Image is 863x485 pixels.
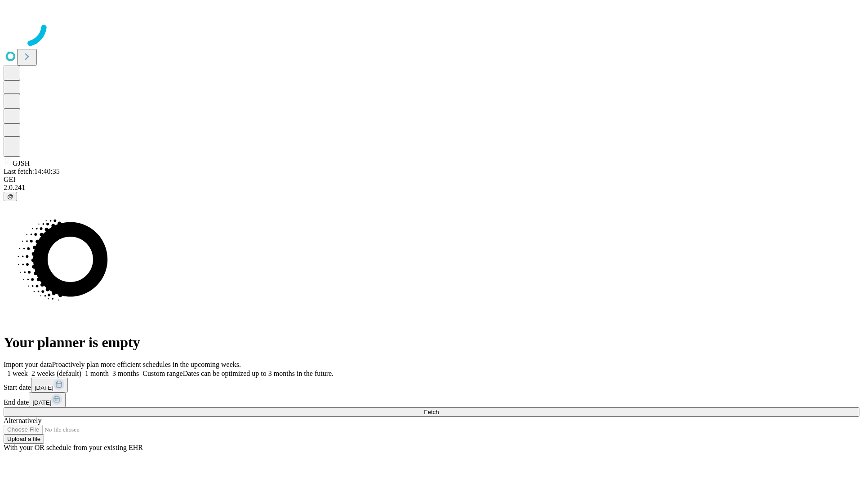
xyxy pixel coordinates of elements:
[4,334,859,351] h1: Your planner is empty
[52,361,241,368] span: Proactively plan more efficient schedules in the upcoming weeks.
[112,370,139,377] span: 3 months
[7,193,13,200] span: @
[4,407,859,417] button: Fetch
[31,370,81,377] span: 2 weeks (default)
[4,434,44,444] button: Upload a file
[32,399,51,406] span: [DATE]
[4,417,41,424] span: Alternatively
[4,378,859,392] div: Start date
[4,444,143,451] span: With your OR schedule from your existing EHR
[85,370,109,377] span: 1 month
[4,168,60,175] span: Last fetch: 14:40:35
[183,370,334,377] span: Dates can be optimized up to 3 months in the future.
[13,159,30,167] span: GJSH
[31,378,68,392] button: [DATE]
[4,192,17,201] button: @
[4,361,52,368] span: Import your data
[142,370,182,377] span: Custom range
[7,370,28,377] span: 1 week
[4,176,859,184] div: GEI
[35,384,53,391] span: [DATE]
[4,184,859,192] div: 2.0.241
[29,392,66,407] button: [DATE]
[424,409,439,415] span: Fetch
[4,392,859,407] div: End date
